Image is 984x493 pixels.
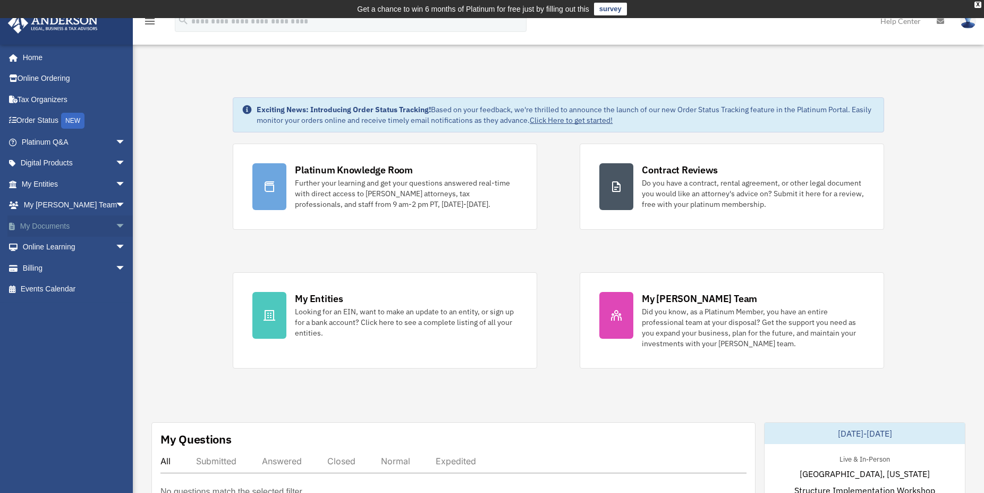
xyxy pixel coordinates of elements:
[974,2,981,8] div: close
[580,272,884,369] a: My [PERSON_NAME] Team Did you know, as a Platinum Member, you have an entire professional team at...
[196,456,236,466] div: Submitted
[7,279,142,300] a: Events Calendar
[233,144,537,230] a: Platinum Knowledge Room Further your learning and get your questions answered real-time with dire...
[357,3,589,15] div: Get a chance to win 6 months of Platinum for free just by filling out this
[642,306,864,349] div: Did you know, as a Platinum Member, you have an entire professional team at your disposal? Get th...
[115,153,137,174] span: arrow_drop_down
[580,144,884,230] a: Contract Reviews Do you have a contract, rental agreement, or other legal document you would like...
[960,13,976,29] img: User Pic
[7,215,142,237] a: My Documentsarrow_drop_down
[831,453,898,464] div: Live & In-Person
[7,110,142,132] a: Order StatusNEW
[765,423,965,444] div: [DATE]-[DATE]
[436,456,476,466] div: Expedited
[295,292,343,305] div: My Entities
[160,431,232,447] div: My Questions
[7,131,142,153] a: Platinum Q&Aarrow_drop_down
[381,456,410,466] div: Normal
[115,257,137,279] span: arrow_drop_down
[7,153,142,174] a: Digital Productsarrow_drop_down
[257,104,875,126] div: Based on your feedback, we're thrilled to announce the launch of our new Order Status Tracking fe...
[5,13,101,34] img: Anderson Advisors Platinum Portal
[115,215,137,237] span: arrow_drop_down
[7,68,142,89] a: Online Ordering
[327,456,355,466] div: Closed
[257,105,431,114] strong: Exciting News: Introducing Order Status Tracking!
[115,195,137,216] span: arrow_drop_down
[7,47,137,68] a: Home
[177,14,189,26] i: search
[7,237,142,258] a: Online Learningarrow_drop_down
[61,113,84,129] div: NEW
[594,3,627,15] a: survey
[160,456,171,466] div: All
[295,178,518,210] div: Further your learning and get your questions answered real-time with direct access to [PERSON_NAM...
[7,257,142,279] a: Billingarrow_drop_down
[295,306,518,338] div: Looking for an EIN, want to make an update to an entity, or sign up for a bank account? Click her...
[642,178,864,210] div: Do you have a contract, rental agreement, or other legal document you would like an attorney's ad...
[530,115,613,125] a: Click Here to get started!
[115,131,137,153] span: arrow_drop_down
[7,173,142,195] a: My Entitiesarrow_drop_down
[642,163,718,177] div: Contract Reviews
[262,456,302,466] div: Answered
[115,173,137,195] span: arrow_drop_down
[800,467,930,480] span: [GEOGRAPHIC_DATA], [US_STATE]
[233,272,537,369] a: My Entities Looking for an EIN, want to make an update to an entity, or sign up for a bank accoun...
[143,15,156,28] i: menu
[642,292,757,305] div: My [PERSON_NAME] Team
[7,195,142,216] a: My [PERSON_NAME] Teamarrow_drop_down
[7,89,142,110] a: Tax Organizers
[143,19,156,28] a: menu
[295,163,413,177] div: Platinum Knowledge Room
[115,237,137,258] span: arrow_drop_down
